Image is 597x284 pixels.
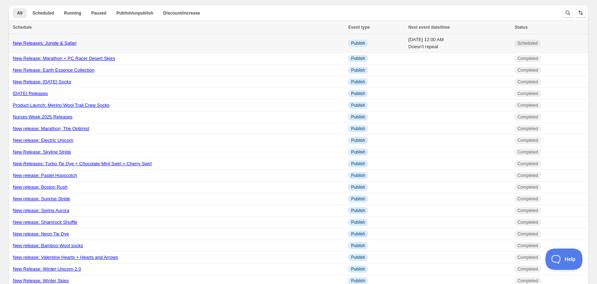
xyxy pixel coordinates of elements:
a: New release: Spring Aurora [13,208,69,213]
a: New Release: Winter Skies [13,278,69,283]
span: Publish [351,79,365,85]
a: [DATE] Releases [13,91,48,96]
span: Discount/increase [163,10,200,16]
span: Publish [351,173,365,178]
span: Schedule [13,25,32,30]
span: Publish [351,56,365,61]
span: Event type [348,25,370,30]
a: New release: Shamrock Shuffle [13,219,77,225]
span: Completed [517,196,538,202]
span: Completed [517,208,538,213]
span: Completed [517,255,538,260]
span: Completed [517,79,538,85]
span: All [17,10,22,16]
span: Publish [351,255,365,260]
span: Completed [517,243,538,249]
span: Publish [351,243,365,249]
span: Publish [351,126,365,132]
button: Search and filter results [563,8,573,18]
a: New Release: [DATE] Socks [13,79,71,84]
a: New Release: Skyline Stride [13,149,71,155]
span: Completed [517,219,538,225]
a: New release: Marathon, The Optimist [13,126,89,131]
span: Publish [351,278,365,284]
span: Next event date/time [408,25,450,30]
a: New Release: Winter Unicorn 2.0 [13,266,81,272]
span: Publish [351,149,365,155]
span: Publish [351,266,365,272]
a: Nurses Week 2025 Releases [13,114,72,119]
span: Publish [351,114,365,120]
a: Product Launch: Merino Wool Trail Crew Socks [13,102,109,108]
span: Publish [351,102,365,108]
span: Completed [517,114,538,120]
a: New release: Neon Tie Dye [13,231,69,236]
span: Completed [517,138,538,143]
span: Publish [351,91,365,96]
span: Publish [351,67,365,73]
span: Publish [351,161,365,167]
span: Publish [351,138,365,143]
span: Publish [351,40,365,46]
a: New release: Sunrise Stride [13,196,70,201]
span: Completed [517,266,538,272]
a: New Release: Marathon + PC Racer Desert Skies [13,56,115,61]
span: Completed [517,173,538,178]
span: Completed [517,91,538,96]
span: Completed [517,67,538,73]
span: Completed [517,161,538,167]
span: Completed [517,102,538,108]
a: New release: Pastel Hopscotch [13,173,77,178]
a: New release: Valentine Hearts + Hearts and Arrows [13,255,118,260]
span: Completed [517,149,538,155]
span: Publish [351,184,365,190]
a: New release: Bamboo Wool socks [13,243,83,248]
span: Scheduled [517,40,538,46]
a: New release: Boston Rush [13,184,68,190]
iframe: Toggle Customer Support [545,249,583,270]
a: New Releases: Turbo Tie Dye + Chocolate Mint Swirl + Cherry Swirl [13,161,152,166]
span: Completed [517,278,538,284]
a: New Release: Earth Essence Collection [13,67,95,73]
span: Completed [517,56,538,61]
span: Completed [517,126,538,132]
span: Paused [91,10,107,16]
span: Scheduled [32,10,54,16]
span: Running [64,10,81,16]
span: Publish [351,219,365,225]
a: New release: Electric Unicorn [13,138,74,143]
span: Publish [351,231,365,237]
span: Completed [517,231,538,237]
span: Publish/unpublish [116,10,153,16]
span: Publish [351,208,365,213]
button: Sort the results [576,8,586,18]
td: [DATE] 12:00 AM Doesn't repeat [406,34,512,53]
span: Publish [351,196,365,202]
span: Completed [517,184,538,190]
a: New Releases: Jungle & Safari [13,40,76,46]
span: Status [515,25,528,30]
